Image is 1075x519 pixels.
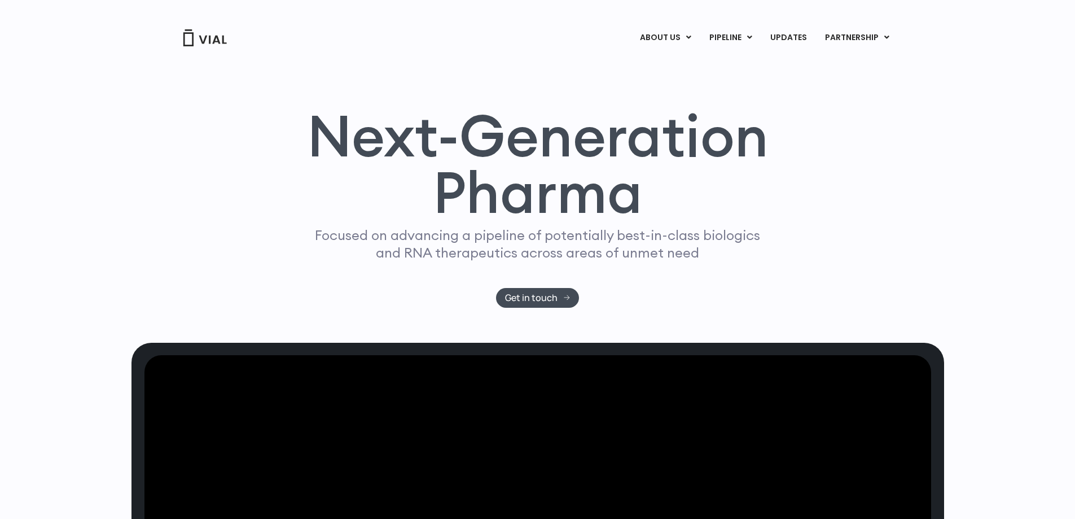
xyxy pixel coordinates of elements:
[631,28,700,47] a: ABOUT USMenu Toggle
[761,28,815,47] a: UPDATES
[182,29,227,46] img: Vial Logo
[505,294,558,302] span: Get in touch
[496,288,579,308] a: Get in touch
[816,28,898,47] a: PARTNERSHIPMenu Toggle
[310,226,765,261] p: Focused on advancing a pipeline of potentially best-in-class biologics and RNA therapeutics acros...
[700,28,761,47] a: PIPELINEMenu Toggle
[293,107,782,221] h1: Next-Generation Pharma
